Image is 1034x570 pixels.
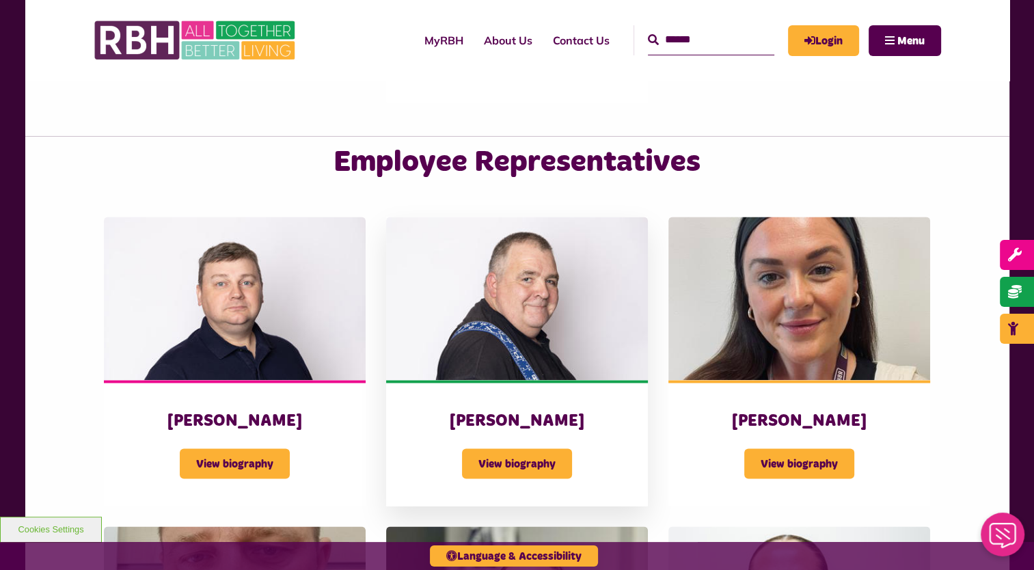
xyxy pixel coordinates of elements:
[543,22,620,59] a: Contact Us
[180,448,290,478] span: View biography
[474,22,543,59] a: About Us
[972,508,1034,570] iframe: Netcall Web Assistant for live chat
[648,25,774,55] input: Search
[869,25,941,56] button: Navigation
[744,448,854,478] span: View biography
[430,545,598,567] button: Language & Accessibility
[413,410,621,431] h3: [PERSON_NAME]
[462,448,572,478] span: View biography
[696,410,903,431] h3: [PERSON_NAME]
[414,22,474,59] a: MyRBH
[94,14,299,67] img: RBH
[234,143,800,182] h2: Employee Representatives
[897,36,925,46] span: Menu
[131,410,338,431] h3: [PERSON_NAME]
[668,217,930,381] img: Purdy, Sam
[386,217,648,381] img: John McDermott
[104,217,366,381] img: James Coutts
[104,217,366,506] a: [PERSON_NAME] View biography
[668,217,930,506] a: [PERSON_NAME] View biography
[386,217,648,506] a: [PERSON_NAME] View biography
[788,25,859,56] a: MyRBH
